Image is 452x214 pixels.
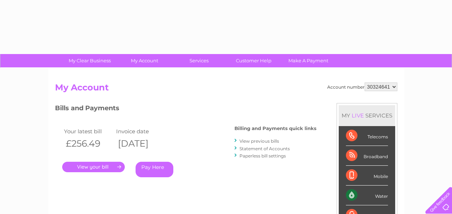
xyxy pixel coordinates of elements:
a: View previous bills [239,138,279,144]
div: MY SERVICES [339,105,395,126]
a: Services [169,54,229,67]
div: Broadband [346,146,388,166]
h2: My Account [55,83,397,96]
h3: Bills and Payments [55,103,316,116]
th: £256.49 [62,136,114,151]
div: LIVE [350,112,365,119]
td: Your latest bill [62,126,114,136]
div: Telecoms [346,126,388,146]
a: My Clear Business [60,54,119,67]
a: Make A Payment [279,54,338,67]
h4: Billing and Payments quick links [234,126,316,131]
div: Account number [327,83,397,91]
a: Customer Help [224,54,283,67]
a: My Account [115,54,174,67]
div: Water [346,186,388,205]
div: Mobile [346,166,388,186]
a: . [62,162,125,172]
a: Pay Here [136,162,173,177]
td: Invoice date [114,126,166,136]
a: Paperless bill settings [239,153,286,159]
th: [DATE] [114,136,166,151]
a: Statement of Accounts [239,146,290,151]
